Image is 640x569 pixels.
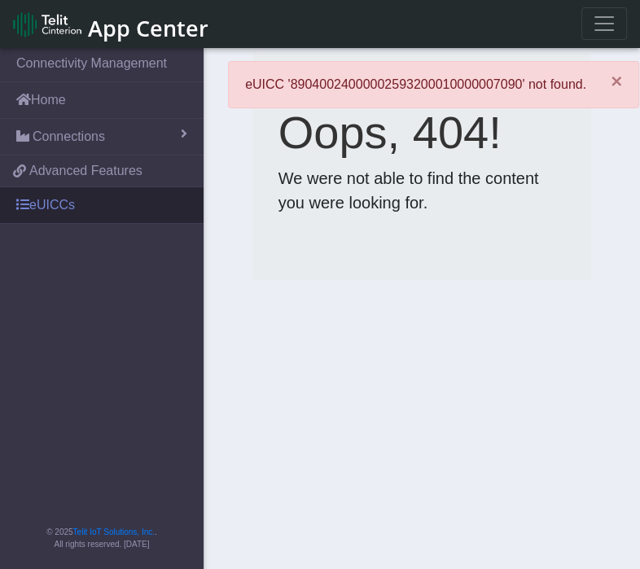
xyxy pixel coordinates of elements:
span: Connections [33,127,105,147]
span: × [611,70,622,92]
span: Advanced Features [29,161,142,181]
a: Telit IoT Solutions, Inc. [73,527,155,536]
h1: Oops, 404! [278,105,566,160]
p: eUICC '89040024000002593200010000007090' not found. [245,75,586,94]
span: App Center [88,13,208,43]
p: We were not able to find the content you were looking for. [278,166,566,215]
button: Close [594,62,638,101]
button: Toggle navigation [581,7,627,40]
img: logo-telit-cinterion-gw-new.png [13,11,81,37]
a: App Center [13,7,206,42]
